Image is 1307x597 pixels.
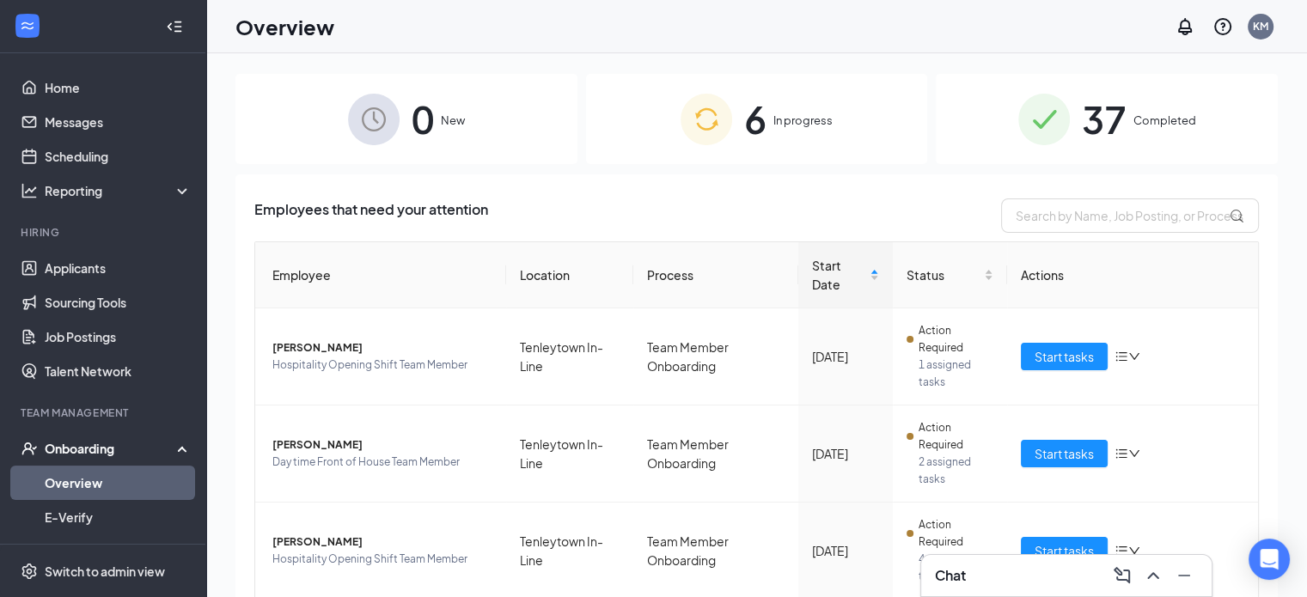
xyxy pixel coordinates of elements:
div: KM [1253,19,1268,34]
span: Action Required [919,322,993,356]
button: Start tasks [1021,440,1108,467]
input: Search by Name, Job Posting, or Process [1001,198,1259,233]
svg: Settings [21,563,38,580]
svg: Collapse [166,18,183,35]
button: ComposeMessage [1109,562,1136,589]
span: bars [1115,544,1128,557]
button: Minimize [1170,562,1198,589]
svg: ChevronUp [1143,565,1163,586]
span: Action Required [919,419,993,454]
svg: Minimize [1174,565,1194,586]
div: [DATE] [812,444,879,463]
span: Employees that need your attention [254,198,488,233]
a: Job Postings [45,320,192,354]
span: 1 assigned tasks [919,356,993,391]
td: Tenleytown In-Line [506,308,633,405]
span: [PERSON_NAME] [272,533,492,551]
span: 4 assigned tasks [919,551,993,585]
span: bars [1115,350,1128,363]
span: [PERSON_NAME] [272,436,492,454]
span: Status [907,265,980,284]
span: New [441,112,465,129]
div: Open Intercom Messenger [1249,539,1290,580]
span: 0 [412,89,434,149]
h3: Chat [935,566,966,585]
span: down [1128,545,1140,557]
a: E-Verify [45,500,192,534]
span: Hospitality Opening Shift Team Member [272,356,492,374]
span: In progress [773,112,833,129]
div: Onboarding [45,440,177,457]
span: down [1128,350,1140,362]
span: Hospitality Opening Shift Team Member [272,551,492,568]
span: Start tasks [1035,541,1094,560]
th: Status [893,242,1007,308]
a: Talent Network [45,354,192,388]
span: down [1128,448,1140,460]
a: Applicants [45,251,192,285]
div: Reporting [45,182,192,199]
th: Process [633,242,799,308]
td: Team Member Onboarding [633,405,799,503]
a: Scheduling [45,139,192,174]
h1: Overview [235,12,334,41]
span: 2 assigned tasks [919,454,993,488]
svg: WorkstreamLogo [19,17,36,34]
th: Actions [1007,242,1258,308]
div: [DATE] [812,347,879,366]
svg: Notifications [1175,16,1195,37]
button: Start tasks [1021,343,1108,370]
svg: QuestionInfo [1212,16,1233,37]
svg: Analysis [21,182,38,199]
td: Team Member Onboarding [633,308,799,405]
th: Employee [255,242,506,308]
button: Start tasks [1021,537,1108,564]
svg: ComposeMessage [1112,565,1133,586]
a: Sourcing Tools [45,285,192,320]
span: bars [1115,447,1128,460]
a: Home [45,70,192,105]
span: Action Required [919,516,993,551]
span: Day time Front of House Team Member [272,454,492,471]
a: Messages [45,105,192,139]
span: Start tasks [1035,444,1094,463]
td: Tenleytown In-Line [506,405,633,503]
a: Overview [45,466,192,500]
div: [DATE] [812,541,879,560]
span: 6 [744,89,766,149]
span: Start Date [812,256,866,294]
button: ChevronUp [1139,562,1167,589]
span: [PERSON_NAME] [272,339,492,356]
span: 37 [1082,89,1127,149]
a: Onboarding Documents [45,534,192,569]
div: Switch to admin view [45,563,165,580]
svg: UserCheck [21,440,38,457]
span: Completed [1133,112,1196,129]
div: Team Management [21,405,188,420]
th: Location [506,242,633,308]
span: Start tasks [1035,347,1094,366]
div: Hiring [21,225,188,240]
